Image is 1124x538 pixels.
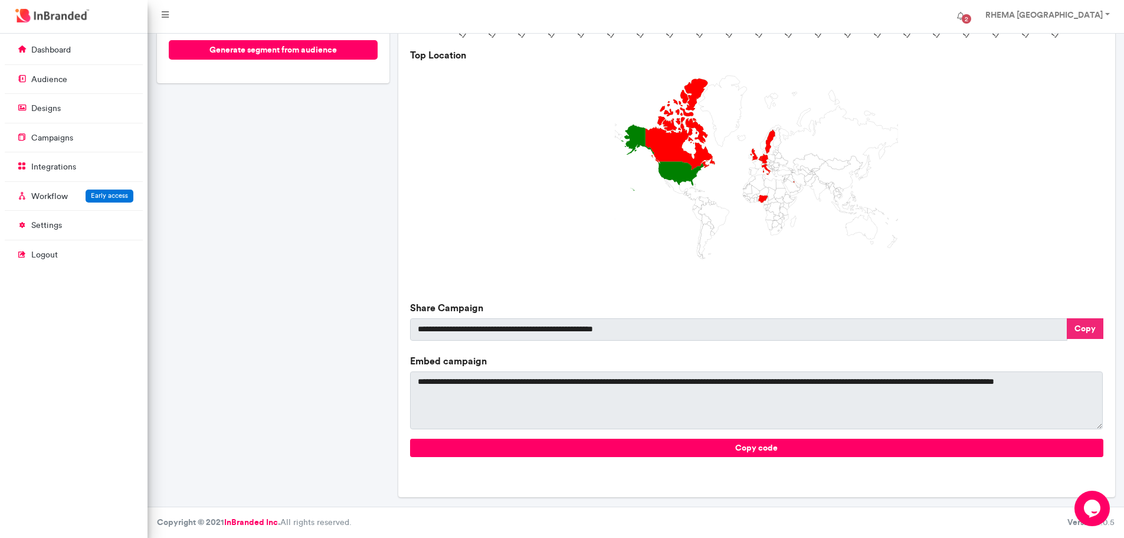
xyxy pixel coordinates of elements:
p: settings [31,220,62,231]
div: 3.0.5 [1067,517,1115,529]
footer: All rights reserved. [148,507,1124,538]
button: Copy [1067,318,1103,339]
h6: Top Location [410,50,1103,61]
p: integrations [31,161,76,173]
p: logout [31,249,58,261]
p: Workflow [31,191,68,203]
iframe: chat widget [1074,491,1112,526]
button: Copy code [410,439,1103,457]
button: Generate segment from audience [169,40,378,60]
span: Early access [91,191,128,200]
p: designs [31,103,61,115]
span: 2 [962,14,971,24]
h6: Embed campaign [410,356,1103,367]
img: InBranded Logo [12,6,92,25]
p: campaigns [31,132,73,144]
strong: Copyright © 2021 . [157,517,280,527]
p: dashboard [31,44,71,56]
strong: RHEMA [GEOGRAPHIC_DATA] [985,9,1103,20]
p: audience [31,74,67,86]
b: Version [1067,517,1096,527]
a: InBranded Inc [224,517,278,527]
h6: Share Campaign [410,302,1103,314]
